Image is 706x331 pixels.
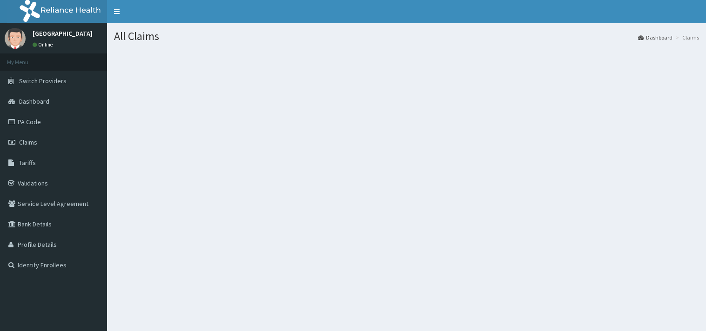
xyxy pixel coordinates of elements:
[673,33,699,41] li: Claims
[19,138,37,146] span: Claims
[638,33,672,41] a: Dashboard
[19,77,67,85] span: Switch Providers
[19,97,49,106] span: Dashboard
[33,30,93,37] p: [GEOGRAPHIC_DATA]
[114,30,699,42] h1: All Claims
[5,28,26,49] img: User Image
[33,41,55,48] a: Online
[19,159,36,167] span: Tariffs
